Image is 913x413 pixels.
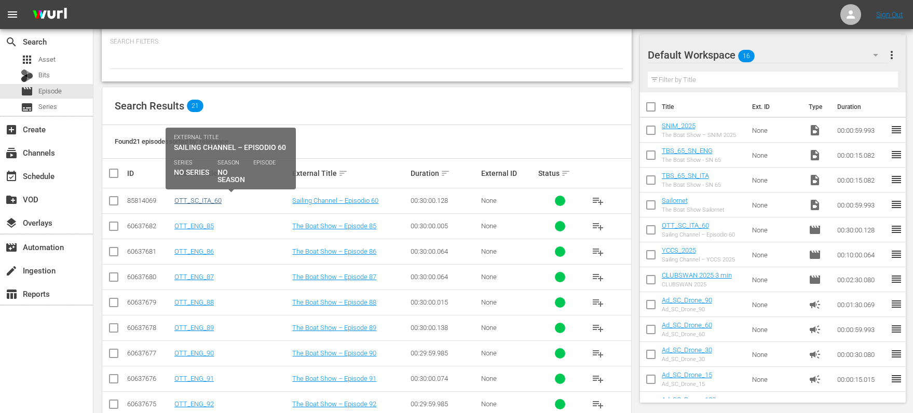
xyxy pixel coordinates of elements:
th: Duration [831,92,893,121]
div: Ad_SC_Drone_60 [662,331,712,338]
div: 00:30:00.128 [411,197,478,204]
div: 00:30:00.064 [411,247,478,255]
span: playlist_add [592,245,604,258]
div: External ID [481,169,535,177]
td: 00:02:30.080 [833,267,890,292]
a: Ad_SC_Drone_15 [662,371,712,379]
div: Sailing Channel – YCCS 2025 [662,256,735,263]
div: None [481,197,535,204]
span: Ad [809,323,821,336]
button: playlist_add [585,214,610,239]
td: None [748,317,805,342]
div: 60637680 [127,273,171,281]
a: SNIM_2025 [662,122,696,130]
div: None [481,222,535,230]
td: None [748,143,805,168]
a: OTT_SC_ITA_60 [662,222,709,229]
div: None [481,400,535,408]
div: 85814069 [127,197,171,204]
span: Asset [21,53,33,66]
span: reorder [890,198,903,211]
div: The Boat Show Sailornet [662,206,725,213]
td: 00:00:15.015 [833,367,890,392]
span: playlist_add [592,322,604,334]
span: reorder [890,173,903,186]
div: 60637677 [127,349,171,357]
a: OTT_ENG_85 [174,222,214,230]
span: Video [809,199,821,211]
span: Ad [809,298,821,311]
td: 00:00:59.993 [833,192,890,217]
div: 60637675 [127,400,171,408]
a: OTT_ENG_91 [174,375,214,382]
div: 60637679 [127,298,171,306]
a: The Boat Show – Episode 87 [292,273,376,281]
td: 00:30:00.128 [833,217,890,242]
span: 21 [187,100,203,112]
span: Episode [38,86,62,97]
span: reorder [890,223,903,236]
span: reorder [890,397,903,410]
div: The Boat Show - SN 65 [662,182,721,188]
a: Ad_SC_Drone_30 [662,346,712,354]
a: OTT_ENG_88 [174,298,214,306]
span: Series [38,102,57,112]
a: TBS_65_SN_ITA [662,172,709,180]
button: playlist_add [585,239,610,264]
div: 00:29:59.985 [411,400,478,408]
p: Search Filters: [110,37,623,46]
span: Ad [809,348,821,361]
div: 00:30:00.005 [411,222,478,230]
div: Internal Title [174,167,289,180]
td: 00:00:59.993 [833,118,890,143]
a: Ad_SC_Drone_60 [662,321,712,329]
div: 60637676 [127,375,171,382]
a: OTT_ENG_90 [174,349,214,357]
span: Episode [809,224,821,236]
div: 00:30:00.064 [411,273,478,281]
a: The Boat Show – Episode 89 [292,324,376,332]
a: OTT_ENG_92 [174,400,214,408]
div: The Boat Show – SNIM 2025 [662,132,736,139]
a: OTT_ENG_89 [174,324,214,332]
a: Ad_SC_Drone_120 [662,396,716,404]
span: Reports [5,288,18,300]
td: None [748,192,805,217]
div: Status [538,167,582,180]
div: External Title [292,167,407,180]
button: playlist_add [585,265,610,290]
img: ans4CAIJ8jUAAAAAAAAAAAAAAAAAAAAAAAAgQb4GAAAAAAAAAAAAAAAAAAAAAAAAJMjXAAAAAAAAAAAAAAAAAAAAAAAAgAT5G... [25,3,75,27]
span: Video [809,124,821,136]
a: The Boat Show – Episode 91 [292,375,376,382]
a: Sailing Channel – Episodio 60 [292,197,378,204]
div: The Boat Show - SN 65 [662,157,721,163]
button: playlist_add [585,315,610,340]
td: None [748,217,805,242]
span: playlist_add [592,347,604,360]
button: playlist_add [585,290,610,315]
a: TBS_65_SN_ENG [662,147,713,155]
a: Sailornet [662,197,688,204]
span: reorder [890,373,903,385]
a: The Boat Show – Episode 92 [292,400,376,408]
span: reorder [890,273,903,285]
div: None [481,273,535,281]
span: playlist_add [592,220,604,232]
span: menu [6,8,19,21]
td: None [748,367,805,392]
span: Ad [809,398,821,410]
a: Ad_SC_Drone_90 [662,296,712,304]
span: sort [219,169,228,178]
a: The Boat Show – Episode 86 [292,247,376,255]
span: playlist_add [592,195,604,207]
span: reorder [890,148,903,161]
td: None [748,292,805,317]
span: playlist_add [592,398,604,410]
span: reorder [890,123,903,136]
div: Sailing Channel – Episodio 60 [662,231,735,238]
span: Automation [5,241,18,254]
a: OTT_ENG_86 [174,247,214,255]
button: playlist_add [585,341,610,366]
div: 00:30:00.074 [411,375,478,382]
span: playlist_add [592,271,604,283]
